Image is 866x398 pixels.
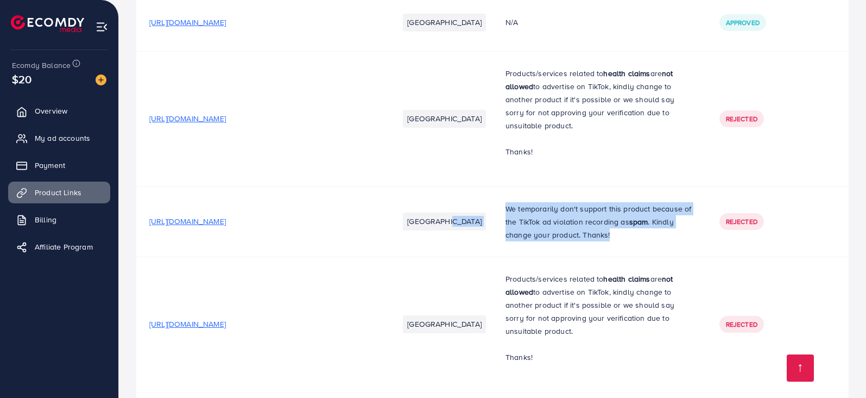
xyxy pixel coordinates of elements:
a: Billing [8,209,110,231]
span: Rejected [726,217,757,226]
span: [URL][DOMAIN_NAME] [149,216,226,227]
li: [GEOGRAPHIC_DATA] [403,315,486,333]
img: logo [11,15,84,32]
strong: not allowed [505,68,673,92]
span: Payment [35,160,65,171]
span: [URL][DOMAIN_NAME] [149,319,226,329]
span: [URL][DOMAIN_NAME] [149,113,226,124]
li: [GEOGRAPHIC_DATA] [403,14,486,31]
a: Product Links [8,182,110,203]
p: Products/services related to are to advertise on TikTok, kindly change to another product if it's... [505,272,693,338]
li: [GEOGRAPHIC_DATA] [403,213,486,230]
p: Thanks! [505,351,693,364]
span: N/A [505,17,518,28]
a: Payment [8,154,110,176]
strong: not allowed [505,273,673,297]
span: Approved [726,18,760,27]
span: Billing [35,214,56,225]
a: My ad accounts [8,127,110,149]
span: My ad accounts [35,133,90,144]
span: $20 [12,71,31,87]
p: Thanks! [505,145,693,158]
span: Affiliate Program [35,241,93,252]
span: Rejected [726,114,757,123]
span: [URL][DOMAIN_NAME] [149,17,226,28]
span: Product Links [35,187,81,198]
strong: spam [629,216,648,227]
a: Overview [8,100,110,122]
span: Rejected [726,320,757,329]
iframe: Chat [820,349,858,390]
a: Affiliate Program [8,236,110,258]
li: [GEOGRAPHIC_DATA] [403,110,486,127]
img: image [96,74,106,85]
span: Ecomdy Balance [12,60,71,71]
strong: health claims [603,273,650,284]
strong: health claims [603,68,650,79]
span: Overview [35,105,67,116]
p: We temporarily don't support this product because of the TikTok ad violation recording as . Kindl... [505,202,693,241]
img: menu [96,21,108,33]
p: Products/services related to are to advertise on TikTok, kindly change to another product if it's... [505,67,693,132]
